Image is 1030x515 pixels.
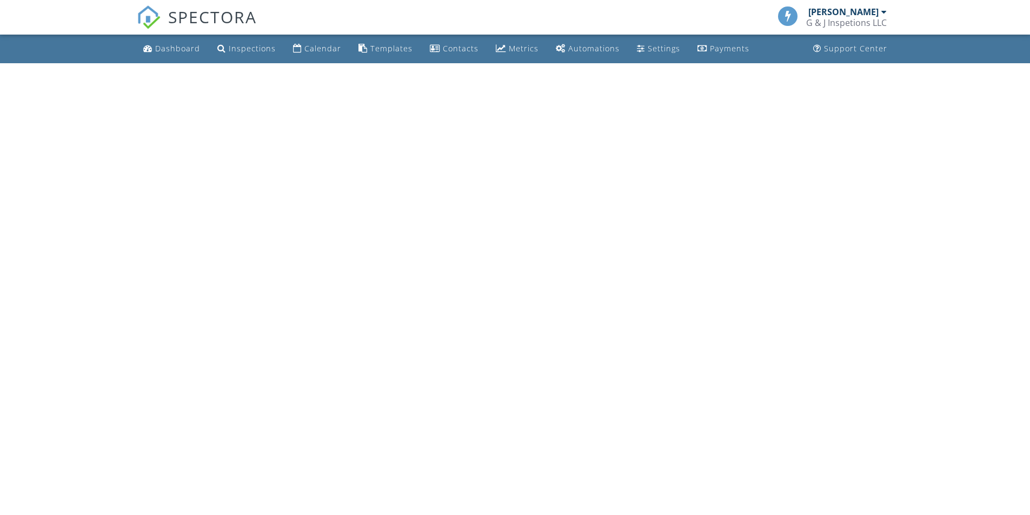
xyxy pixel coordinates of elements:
[137,15,257,37] a: SPECTORA
[491,39,543,59] a: Metrics
[213,39,280,59] a: Inspections
[693,39,754,59] a: Payments
[155,43,200,53] div: Dashboard
[509,43,539,53] div: Metrics
[443,43,479,53] div: Contacts
[710,43,749,53] div: Payments
[137,5,161,29] img: The Best Home Inspection Software - Spectora
[168,5,257,28] span: SPECTORA
[568,43,620,53] div: Automations
[289,39,345,59] a: Calendar
[551,39,624,59] a: Automations (Basic)
[370,43,413,53] div: Templates
[809,39,892,59] a: Support Center
[229,43,276,53] div: Inspections
[633,39,685,59] a: Settings
[806,17,887,28] div: G & J Inspetions LLC
[354,39,417,59] a: Templates
[426,39,483,59] a: Contacts
[304,43,341,53] div: Calendar
[139,39,204,59] a: Dashboard
[648,43,680,53] div: Settings
[824,43,887,53] div: Support Center
[808,6,879,17] div: [PERSON_NAME]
